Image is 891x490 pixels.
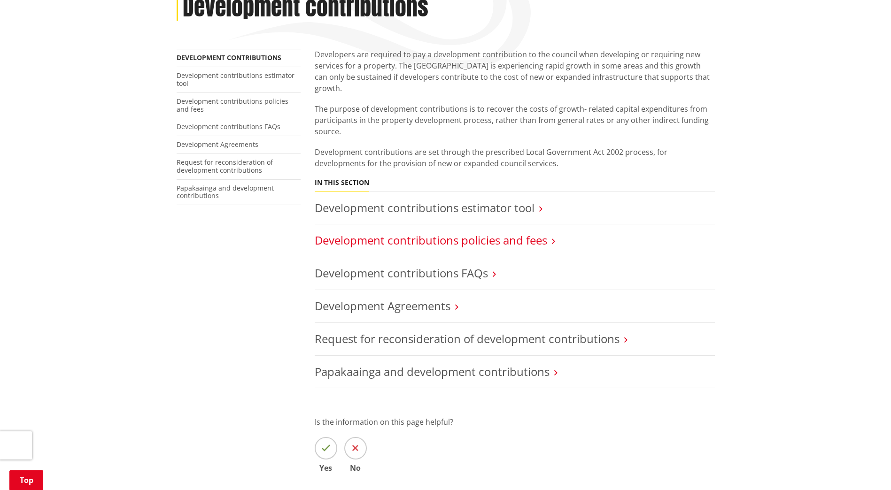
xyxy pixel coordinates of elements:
span: Yes [315,464,337,472]
a: Request for reconsideration of development contributions [177,158,273,175]
a: Development Agreements [315,298,450,314]
p: Development contributions are set through the prescribed Local Government Act 2002 process, for d... [315,146,715,169]
a: Development contributions policies and fees [315,232,547,248]
a: Papakaainga and development contributions [177,184,274,200]
a: Development contributions FAQs [315,265,488,281]
a: Development contributions FAQs [177,122,280,131]
span: No [344,464,367,472]
a: Development contributions estimator tool [177,71,294,88]
p: The purpose of development contributions is to recover the costs of growth- related capital expen... [315,103,715,137]
a: Papakaainga and development contributions [315,364,550,379]
a: Development contributions [177,53,281,62]
p: Is the information on this page helpful? [315,416,715,428]
a: Development contributions estimator tool [315,200,535,215]
a: Development contributions policies and fees [177,97,288,114]
a: Development Agreements [177,140,258,149]
h5: In this section [315,179,369,187]
a: Top [9,470,43,490]
a: Request for reconsideration of development contributions [315,331,620,346]
iframe: Messenger Launcher [848,451,882,484]
p: Developers are required to pay a development contribution to the council when developing or requi... [315,49,715,94]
